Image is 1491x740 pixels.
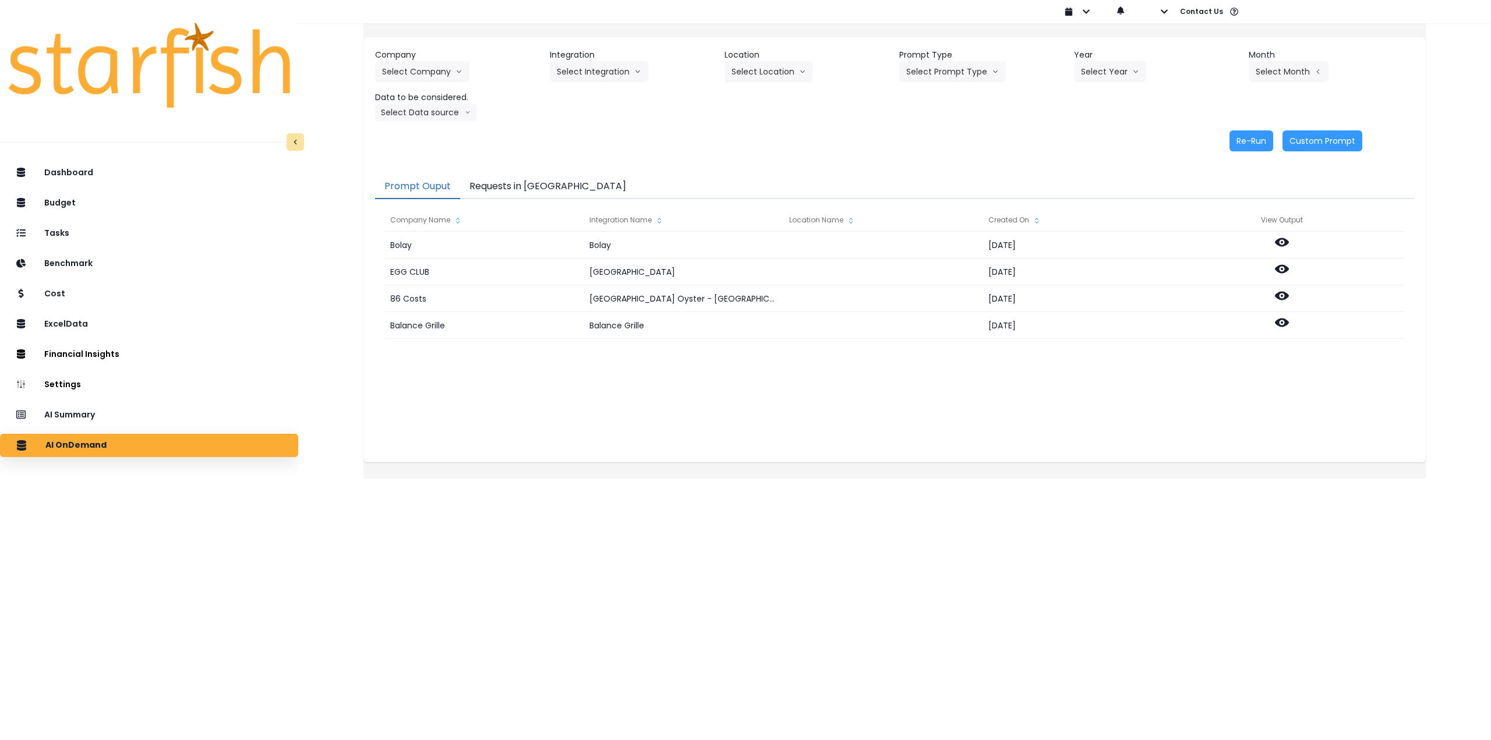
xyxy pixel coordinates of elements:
[465,107,471,118] svg: arrow down line
[44,289,65,299] p: Cost
[584,285,782,312] div: [GEOGRAPHIC_DATA] Oyster - [GEOGRAPHIC_DATA]
[44,410,95,420] p: AI Summary
[846,216,856,225] svg: sort
[1249,49,1414,61] header: Month
[1182,208,1382,232] div: View Output
[584,232,782,259] div: Bolay
[899,49,1065,61] header: Prompt Type
[584,208,782,232] div: Integration Name
[1074,49,1239,61] header: Year
[44,259,93,268] p: Benchmark
[655,216,664,225] svg: sort
[1074,61,1146,82] button: Select Yeararrow down line
[783,208,982,232] div: Location Name
[1032,216,1041,225] svg: sort
[460,175,635,199] button: Requests in [GEOGRAPHIC_DATA]
[453,216,462,225] svg: sort
[983,232,1181,259] div: [DATE]
[375,91,540,104] header: Data to be considered.
[375,61,469,82] button: Select Companyarrow down line
[384,208,583,232] div: Company Name
[550,49,715,61] header: Integration
[1249,61,1329,82] button: Select Montharrow left line
[384,232,583,259] div: Bolay
[1282,130,1362,151] button: Custom Prompt
[455,66,462,77] svg: arrow down line
[725,61,813,82] button: Select Locationarrow down line
[983,208,1181,232] div: Created On
[375,49,540,61] header: Company
[44,168,93,178] p: Dashboard
[899,61,1006,82] button: Select Prompt Typearrow down line
[375,104,476,121] button: Select Data sourcearrow down line
[45,440,107,451] p: AI OnDemand
[384,259,583,285] div: EGG CLUB
[584,259,782,285] div: [GEOGRAPHIC_DATA]
[725,49,890,61] header: Location
[44,198,76,208] p: Budget
[375,175,460,199] button: Prompt Ouput
[983,312,1181,339] div: [DATE]
[550,61,648,82] button: Select Integrationarrow down line
[1229,130,1273,151] button: Re-Run
[584,312,782,339] div: Balance Grille
[44,228,69,238] p: Tasks
[983,259,1181,285] div: [DATE]
[992,66,999,77] svg: arrow down line
[634,66,641,77] svg: arrow down line
[384,285,583,312] div: 86 Costs
[384,312,583,339] div: Balance Grille
[983,285,1181,312] div: [DATE]
[44,319,88,329] p: ExcelData
[1132,66,1139,77] svg: arrow down line
[799,66,806,77] svg: arrow down line
[1315,66,1322,77] svg: arrow left line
